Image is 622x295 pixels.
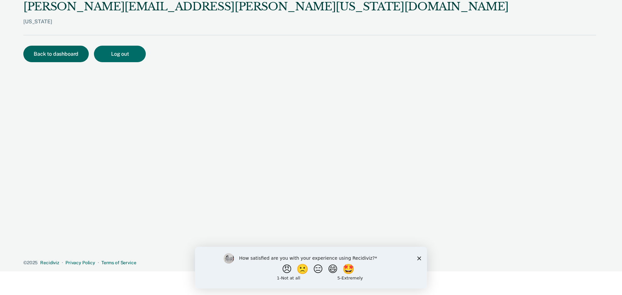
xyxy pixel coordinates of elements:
a: Back to dashboard [23,51,94,57]
span: © 2025 [23,260,38,265]
a: Privacy Policy [65,260,95,265]
button: Back to dashboard [23,46,89,62]
div: [US_STATE] [23,18,509,35]
div: · · [23,260,596,266]
a: Terms of Service [101,260,136,265]
a: Recidiviz [40,260,59,265]
button: Log out [94,46,146,62]
iframe: Survey by Kim from Recidiviz [195,247,427,289]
